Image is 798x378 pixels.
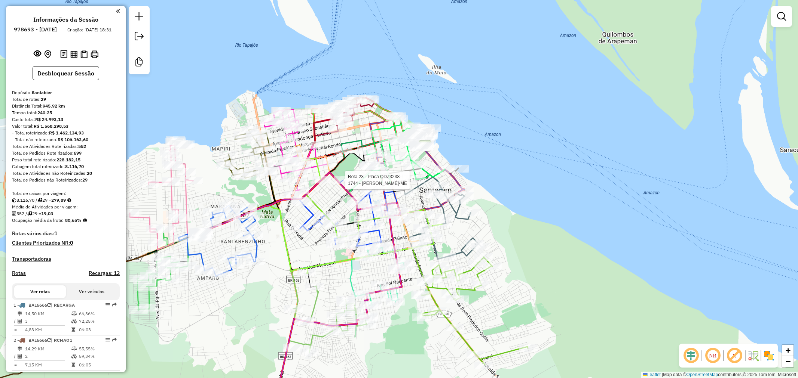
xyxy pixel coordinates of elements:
[12,217,64,223] span: Ocupação média da frota:
[79,353,116,360] td: 59,34%
[25,310,71,317] td: 14,50 KM
[12,230,120,237] h4: Rotas vários dias:
[12,143,120,150] div: Total de Atividades Roteirizadas:
[682,347,700,365] span: Ocultar deslocamento
[782,356,794,367] a: Zoom out
[414,131,432,138] div: Atividade não roteirizada - Camilo Aram Pereira
[71,354,77,359] i: % de utilização da cubagem
[34,123,68,129] strong: R$ 1.568.298,53
[12,240,120,246] h4: Clientes Priorizados NR:
[192,228,210,236] div: Atividade não roteirizada - JOCIANE ARANHA
[194,230,213,237] div: Atividade não roteirizada - A L F DA ROCHA COMER
[415,128,433,135] div: Atividade não roteirizada - MAX CORDEIRO BENTES
[69,49,79,59] button: Visualizar relatório de Roteirização
[13,337,72,343] span: 2 -
[112,338,117,342] em: Rota exportada
[79,310,116,317] td: 66,36%
[12,163,120,170] div: Cubagem total roteirizado:
[112,303,117,307] em: Rota exportada
[25,326,71,334] td: 4,83 KM
[12,210,120,217] div: 552 / 29 =
[12,190,120,197] div: Total de caixas por viagem:
[37,110,52,115] strong: 240:25
[78,143,86,149] strong: 552
[66,285,117,298] button: Ver veículos
[41,96,46,102] strong: 29
[33,16,98,23] h4: Informações da Sessão
[49,130,84,136] strong: R$ 1.462.134,93
[106,303,110,307] em: Opções
[32,90,52,95] strong: Santabier
[71,363,75,367] i: Tempo total em rota
[106,338,110,342] em: Opções
[27,211,32,216] i: Total de rotas
[116,7,120,15] a: Clique aqui para minimizar o painel
[82,177,88,183] strong: 29
[18,347,22,351] i: Distância Total
[12,204,120,210] div: Média de Atividades por viagem:
[643,372,661,377] a: Leaflet
[32,48,43,60] button: Exibir sessão original
[59,49,69,60] button: Logs desbloquear sessão
[412,131,430,138] div: Atividade não roteirizada - LUIS EDUARDO GATO LO
[12,136,120,143] div: - Total não roteirizado:
[35,117,63,122] strong: R$ 24.993,13
[65,217,82,223] strong: 80,65%
[195,229,213,236] div: Atividade não roteirizada - WAGNO DE ABREU ALMEI
[12,109,120,116] div: Tempo total:
[641,372,798,378] div: Map data © contributors,© 2025 TomTom, Microsoft
[409,131,428,139] div: Atividade não roteirizada - LUIS EDUARDO GATO LO
[193,229,212,236] div: Atividade não roteirizada - JOCIANE ARANHA
[87,170,92,176] strong: 20
[14,26,57,33] h6: 978693 - [DATE]
[132,9,147,26] a: Nova sessão e pesquisa
[79,317,116,325] td: 72,25%
[12,170,120,177] div: Total de Atividades não Roteirizadas:
[662,372,663,377] span: |
[65,164,84,169] strong: 8.116,70
[704,347,722,365] span: Ocultar NR
[18,319,22,323] i: Total de Atividades
[89,49,100,60] button: Imprimir Rotas
[79,326,116,334] td: 06:03
[71,328,75,332] i: Tempo total em rota
[71,312,77,316] i: % de utilização do peso
[41,211,53,216] strong: 19,03
[51,197,66,203] strong: 279,89
[13,361,17,369] td: =
[18,354,22,359] i: Total de Atividades
[407,132,426,139] div: Atividade não roteirizada - DIEIMISON FERREIRA B
[412,128,431,135] div: Atividade não roteirizada - MAX CORDEIRO BENTES
[409,131,427,139] div: Atividade não roteirizada - ANTONIO ALMEIDA
[13,326,17,334] td: =
[782,345,794,356] a: Zoom in
[58,137,88,142] strong: R$ 106.163,60
[12,103,120,109] div: Distância Total:
[408,134,427,142] div: Atividade não roteirizada - DOUGLAS VILELA
[33,66,99,80] button: Desbloquear Sessão
[786,346,791,355] span: +
[28,337,47,343] span: BAL6666
[12,123,120,130] div: Valor total:
[83,218,87,223] em: Média calculada utilizando a maior ocupação (%Peso ou %Cubagem) de cada rota da sessão. Rotas cro...
[725,347,743,365] span: Exibir rótulo
[79,345,116,353] td: 55,55%
[193,228,212,236] div: Atividade não roteirizada - JOCIANE ARANHA
[410,129,429,137] div: Atividade não roteirizada - MIZAEL DE FRANCA PER
[12,116,120,123] div: Custo total:
[12,256,120,262] h4: Transportadoras
[74,150,82,156] strong: 699
[67,198,71,202] i: Meta Caixas/viagem: 1,00 Diferença: 278,89
[25,361,71,369] td: 7,15 KM
[408,129,427,137] div: Atividade não roteirizada - MANOEL GUIMARAES DA
[54,230,57,237] strong: 1
[79,361,116,369] td: 06:05
[786,357,791,366] span: −
[70,239,73,246] strong: 0
[12,96,120,103] div: Total de rotas:
[13,302,75,308] span: 1 -
[12,89,120,96] div: Depósito:
[12,211,16,216] i: Total de Atividades
[747,350,759,362] img: Fluxo de ruas
[12,177,120,183] div: Total de Pedidos não Roteirizados:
